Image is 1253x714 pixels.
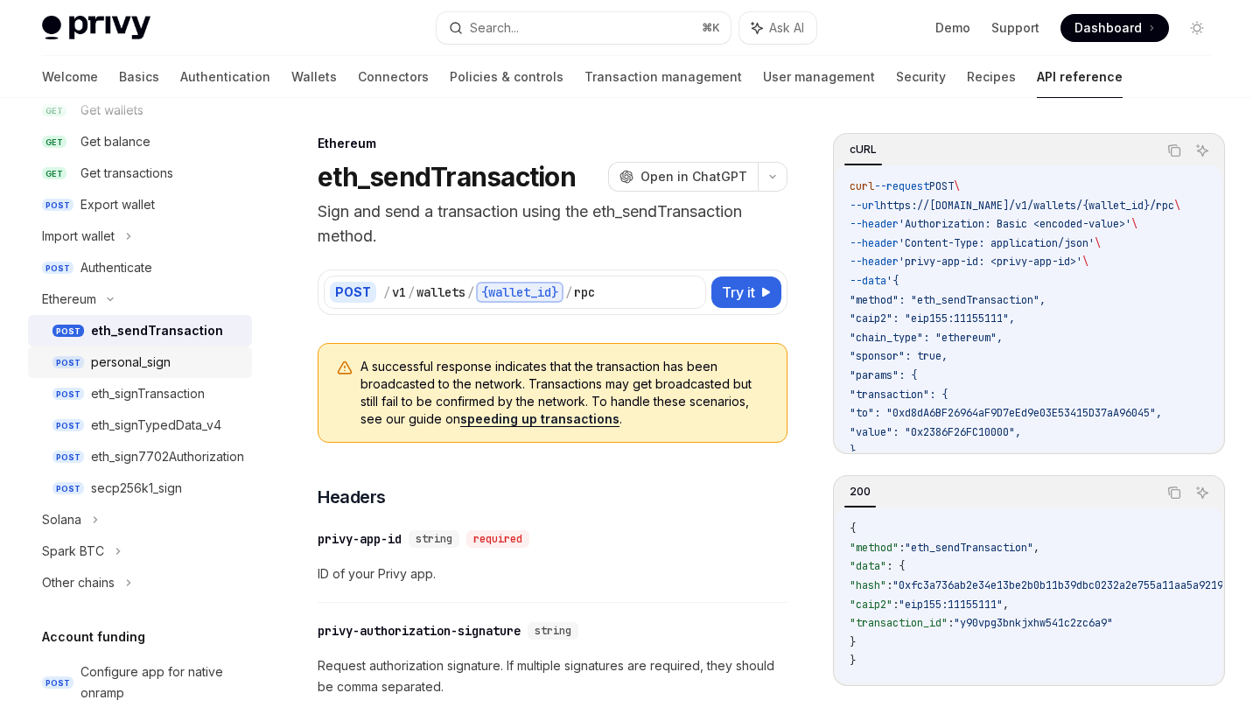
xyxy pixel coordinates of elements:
a: Basics [119,56,159,98]
div: / [383,283,390,301]
a: POSTAuthenticate [28,252,252,283]
span: , [1003,598,1009,612]
span: "to": "0xd8dA6BF26964aF9D7eEd9e03E53415D37aA96045", [850,406,1162,420]
span: "method" [850,541,899,555]
span: \ [1131,217,1137,231]
a: Policies & controls [450,56,563,98]
span: --request [874,179,929,193]
span: 'Authorization: Basic <encoded-value>' [899,217,1131,231]
span: } [850,654,856,668]
span: GET [42,136,66,149]
div: POST [330,282,376,303]
a: POSTExport wallet [28,189,252,220]
span: Request authorization signature. If multiple signatures are required, they should be comma separa... [318,655,787,697]
a: Welcome [42,56,98,98]
span: : [948,616,954,630]
span: POST [52,356,84,369]
span: "transaction": { [850,388,948,402]
div: / [408,283,415,301]
button: Copy the contents from the code block [1163,139,1186,162]
span: "y90vpg3bnkjxhw541c2zc6a9" [954,616,1113,630]
svg: Warning [336,360,353,377]
div: Ethereum [318,135,787,152]
span: "data" [850,559,886,573]
span: --header [850,255,899,269]
span: "caip2" [850,598,892,612]
span: } [850,444,856,458]
div: / [467,283,474,301]
button: Search...⌘K [437,12,731,44]
button: Ask AI [1191,481,1214,504]
div: privy-app-id [318,530,402,548]
a: Recipes [967,56,1016,98]
div: Configure app for native onramp [80,661,241,703]
div: {wallet_id} [476,282,563,303]
div: Spark BTC [42,541,104,562]
span: POST [52,451,84,464]
span: "transaction_id" [850,616,948,630]
span: \ [1082,255,1088,269]
div: secp256k1_sign [91,478,182,499]
div: eth_signTransaction [91,383,205,404]
button: Toggle dark mode [1183,14,1211,42]
span: GET [42,167,66,180]
span: ID of your Privy app. [318,563,787,584]
a: GETGet balance [28,126,252,157]
span: 'Content-Type: application/json' [899,236,1095,250]
span: string [535,624,571,638]
div: Get transactions [80,163,173,184]
span: --data [850,274,886,288]
a: Transaction management [584,56,742,98]
span: curl [850,179,874,193]
div: Get balance [80,131,150,152]
span: --url [850,199,880,213]
span: "chain_type": "ethereum", [850,331,1003,345]
div: v1 [392,283,406,301]
a: Wallets [291,56,337,98]
a: Dashboard [1060,14,1169,42]
h5: Account funding [42,626,145,647]
span: Ask AI [769,19,804,37]
span: Try it [722,282,755,303]
span: POST [42,199,73,212]
a: POSTpersonal_sign [28,346,252,378]
img: light logo [42,16,150,40]
span: POST [929,179,954,193]
span: POST [52,482,84,495]
div: / [565,283,572,301]
span: ⌘ K [702,21,720,35]
div: eth_signTypedData_v4 [91,415,221,436]
a: Security [896,56,946,98]
span: \ [1095,236,1101,250]
span: "params": { [850,368,917,382]
a: Authentication [180,56,270,98]
div: Authenticate [80,257,152,278]
button: Ask AI [739,12,816,44]
div: Import wallet [42,226,115,247]
a: Connectors [358,56,429,98]
button: Open in ChatGPT [608,162,758,192]
span: "caip2": "eip155:11155111", [850,311,1015,325]
span: "eth_sendTransaction" [905,541,1033,555]
span: Headers [318,485,386,509]
a: POSTsecp256k1_sign [28,472,252,504]
span: "method": "eth_sendTransaction", [850,293,1046,307]
span: { [850,521,856,535]
div: cURL [844,139,882,160]
span: POST [52,388,84,401]
div: personal_sign [91,352,171,373]
h1: eth_sendTransaction [318,161,576,192]
span: POST [42,262,73,275]
span: A successful response indicates that the transaction has been broadcasted to the network. Transac... [360,358,769,428]
div: Export wallet [80,194,155,215]
div: Solana [42,509,81,530]
span: POST [42,676,73,689]
div: eth_sendTransaction [91,320,223,341]
span: \ [954,179,960,193]
span: : [886,578,892,592]
span: Dashboard [1074,19,1142,37]
span: "eip155:11155111" [899,598,1003,612]
div: required [466,530,529,548]
span: --header [850,236,899,250]
button: Copy the contents from the code block [1163,481,1186,504]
